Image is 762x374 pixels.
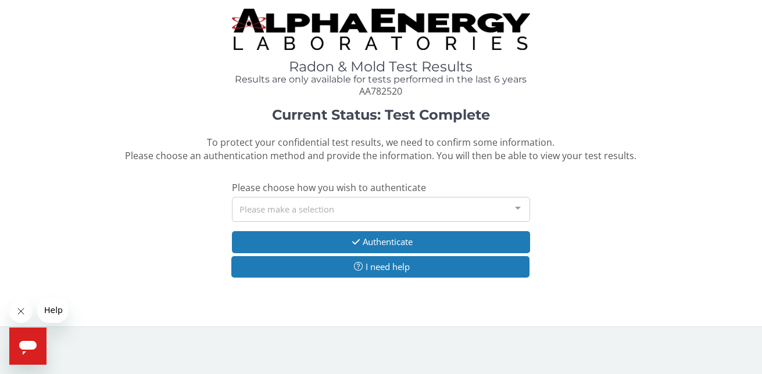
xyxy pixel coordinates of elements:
[232,231,530,253] button: Authenticate
[232,74,530,85] h4: Results are only available for tests performed in the last 6 years
[9,300,33,323] iframe: Close message
[359,85,402,98] span: AA782520
[272,106,490,123] strong: Current Status: Test Complete
[232,59,530,74] h1: Radon & Mold Test Results
[37,297,68,323] iframe: Message from company
[239,202,334,215] span: Please make a selection
[232,181,426,194] span: Please choose how you wish to authenticate
[9,328,46,365] iframe: Button to launch messaging window
[232,9,530,50] img: TightCrop.jpg
[231,256,529,278] button: I need help
[125,136,636,162] span: To protect your confidential test results, we need to confirm some information. Please choose an ...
